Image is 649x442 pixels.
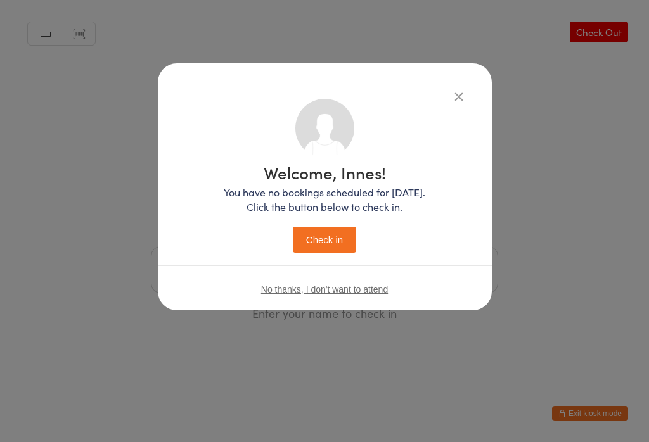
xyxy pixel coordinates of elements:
img: no_photo.png [295,99,354,158]
h1: Welcome, Innes! [224,164,425,180]
p: You have no bookings scheduled for [DATE]. Click the button below to check in. [224,185,425,214]
button: No thanks, I don't want to attend [261,284,388,294]
button: Check in [293,227,356,253]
